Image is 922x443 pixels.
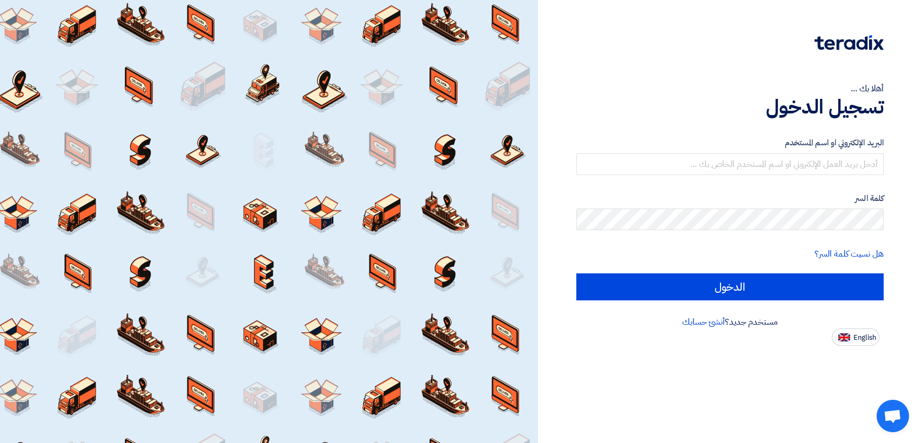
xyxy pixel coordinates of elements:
input: أدخل بريد العمل الإلكتروني او اسم المستخدم الخاص بك ... [576,153,884,175]
div: أهلا بك ... [576,82,884,95]
a: هل نسيت كلمة السر؟ [815,247,884,260]
label: البريد الإلكتروني او اسم المستخدم [576,137,884,149]
div: مستخدم جديد؟ [576,316,884,328]
div: Open chat [877,400,909,432]
h1: تسجيل الدخول [576,95,884,119]
a: أنشئ حسابك [682,316,725,328]
img: en-US.png [838,333,850,341]
span: English [853,334,876,341]
input: الدخول [576,273,884,300]
label: كلمة السر [576,192,884,205]
button: English [832,328,879,346]
img: Teradix logo [815,35,884,50]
